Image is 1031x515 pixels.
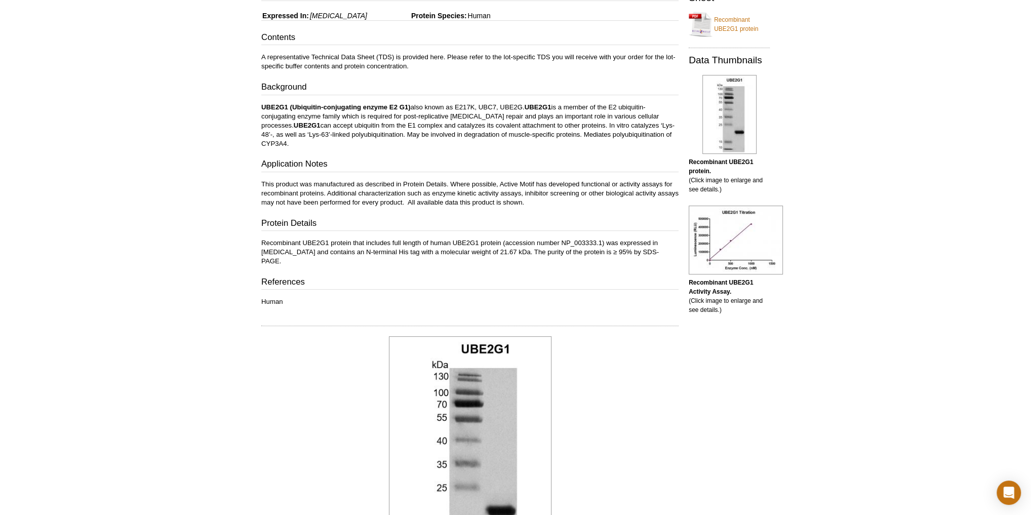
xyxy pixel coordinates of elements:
h3: Background [261,81,679,95]
span: Expressed In: [261,12,309,20]
strong: UBE2G1 (Ubiquitin-conjugating enzyme E2 G1) [261,103,411,111]
b: Recombinant UBE2G1 Activity Assay. [689,279,753,295]
p: Human [261,297,679,306]
h3: References [261,276,679,290]
span: Protein Species: [369,12,467,20]
p: (Click image to enlarge and see details.) [689,278,770,314]
b: Recombinant UBE2G1 protein. [689,159,753,175]
p: A representative Technical Data Sheet (TDS) is provided here. Please refer to the lot-specific TD... [261,53,679,71]
strong: UBE2G1 [294,122,321,129]
p: Recombinant UBE2G1 protein that includes full length of human UBE2G1 protein (accession number NP... [261,239,679,266]
a: Recombinant UBE2G1 protein [689,9,770,39]
p: also known as E217K, UBC7, UBE2G. is a member of the E2 ubiquitin-conjugating enzyme family which... [261,103,679,148]
i: [MEDICAL_DATA] [310,12,367,20]
p: This product was manufactured as described in Protein Details. Where possible, Active Motif has d... [261,180,679,207]
h3: Contents [261,31,679,46]
h2: Data Thumbnails [689,56,770,65]
strong: UBE2G1 [525,103,551,111]
h3: Protein Details [261,217,679,231]
div: Open Intercom Messenger [997,481,1021,505]
img: Recombinant UBE2G1 protein [702,75,757,154]
span: Human [466,12,490,20]
img: Recombinant UBE2G1 Activity Assay [689,206,783,274]
p: (Click image to enlarge and see details.) [689,157,770,194]
h3: Application Notes [261,158,679,172]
